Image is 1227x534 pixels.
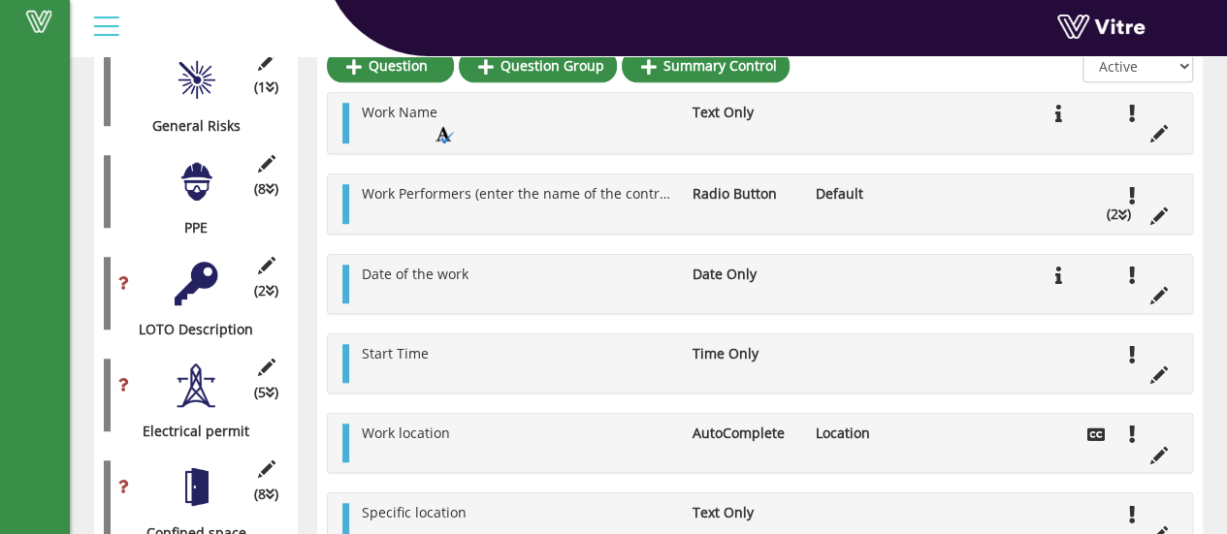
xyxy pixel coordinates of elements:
[459,49,617,82] a: Question Group
[362,265,468,283] span: Date of the work
[104,422,274,441] div: Electrical permit
[362,503,467,521] span: Specific location
[362,424,450,442] span: Work location
[327,49,454,82] a: Question
[362,103,437,121] span: Work Name
[806,184,930,204] li: Default
[682,265,806,284] li: Date Only
[104,320,274,339] div: LOTO Description
[362,344,429,362] span: Start Time
[254,281,278,300] span: (2 )
[682,103,806,122] li: Text Only
[254,383,278,402] span: (5 )
[362,184,1111,203] span: Work Performers (enter the name of the contracting company if the work is performed by a [DEMOGRA...
[682,344,806,363] li: Time Only
[254,78,278,97] span: (1 )
[254,179,278,199] span: (8 )
[622,49,790,82] a: Summary Control
[104,218,274,237] div: PPE
[806,424,930,443] li: Location
[682,503,806,522] li: Text Only
[682,424,806,443] li: AutoComplete
[104,116,274,136] div: General Risks
[1097,204,1141,224] li: (2 )
[254,485,278,504] span: (8 )
[682,184,806,204] li: Radio Button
